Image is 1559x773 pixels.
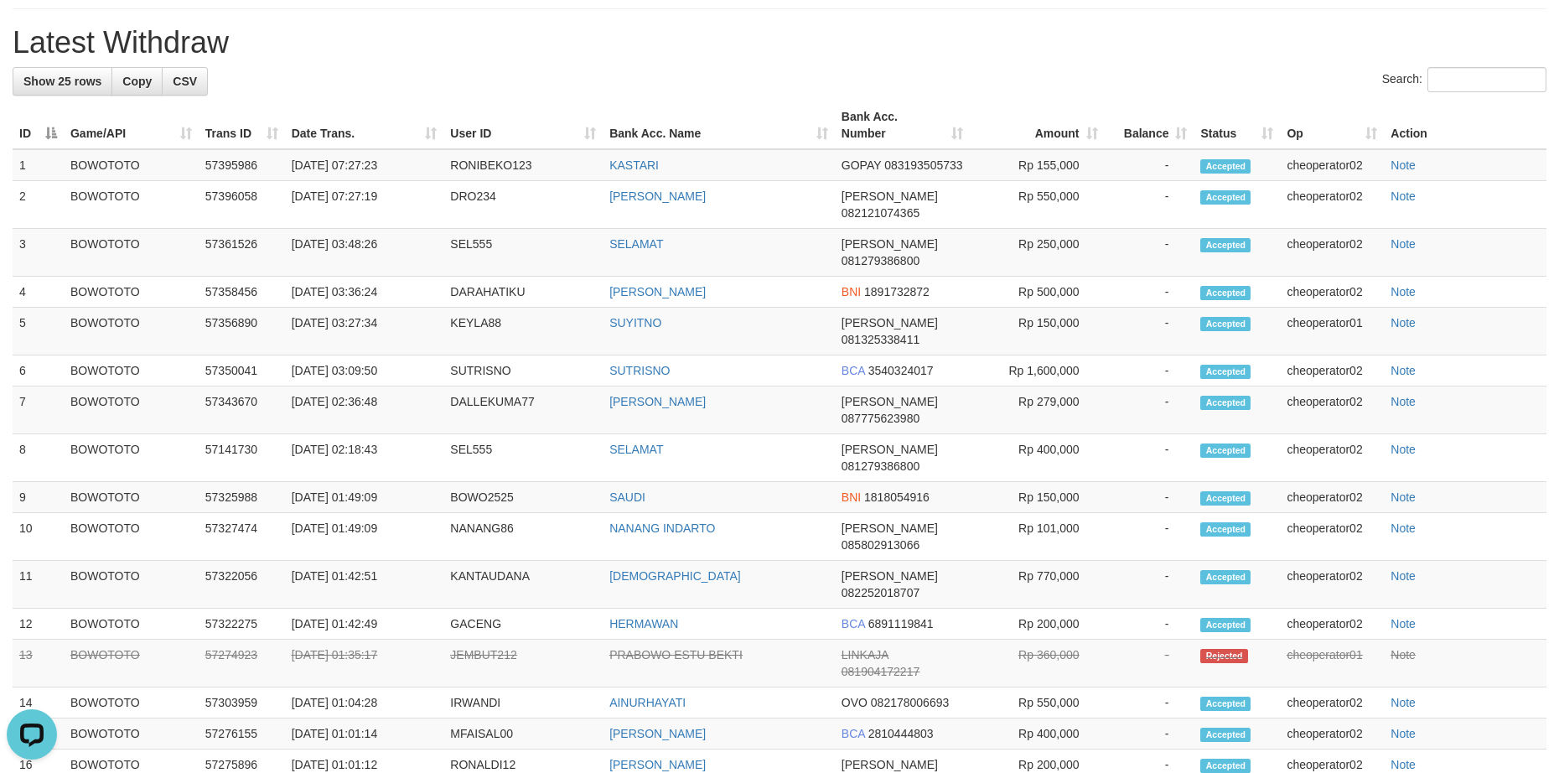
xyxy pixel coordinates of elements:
[1105,101,1194,149] th: Balance: activate to sort column ascending
[199,561,285,609] td: 57322056
[64,101,199,149] th: Game/API: activate to sort column ascending
[1200,159,1251,174] span: Accepted
[609,237,663,251] a: SELAMAT
[162,67,208,96] a: CSV
[64,277,199,308] td: BOWOTOTO
[609,727,706,740] a: [PERSON_NAME]
[13,149,64,181] td: 1
[111,67,163,96] a: Copy
[1391,490,1416,504] a: Note
[122,75,152,88] span: Copy
[1391,189,1416,203] a: Note
[1280,513,1384,561] td: cheoperator02
[1200,649,1247,663] span: Rejected
[1427,67,1546,92] input: Search:
[23,75,101,88] span: Show 25 rows
[443,355,603,386] td: SUTRISNO
[1280,149,1384,181] td: cheoperator02
[1391,316,1416,329] a: Note
[842,412,919,425] span: Copy 087775623980 to clipboard
[609,285,706,298] a: [PERSON_NAME]
[1194,101,1280,149] th: Status: activate to sort column ascending
[199,308,285,355] td: 57356890
[199,149,285,181] td: 57395986
[1280,719,1384,750] td: cheoperator02
[1200,396,1251,410] span: Accepted
[609,189,706,203] a: [PERSON_NAME]
[603,101,835,149] th: Bank Acc. Name: activate to sort column ascending
[1200,728,1251,742] span: Accepted
[1200,491,1251,506] span: Accepted
[842,285,861,298] span: BNI
[443,482,603,513] td: BOWO2525
[1200,444,1251,458] span: Accepted
[13,434,64,482] td: 8
[1200,618,1251,632] span: Accepted
[64,229,199,277] td: BOWOTOTO
[1391,617,1416,630] a: Note
[835,101,970,149] th: Bank Acc. Number: activate to sort column ascending
[443,640,603,687] td: JEMBUT212
[970,719,1105,750] td: Rp 400,000
[1200,522,1251,537] span: Accepted
[1391,285,1416,298] a: Note
[13,609,64,640] td: 12
[443,609,603,640] td: GACENG
[13,687,64,719] td: 14
[7,7,57,57] button: Open LiveChat chat widget
[13,561,64,609] td: 11
[64,355,199,386] td: BOWOTOTO
[970,308,1105,355] td: Rp 150,000
[1280,308,1384,355] td: cheoperator01
[285,687,444,719] td: [DATE] 01:04:28
[64,609,199,640] td: BOWOTOTO
[285,640,444,687] td: [DATE] 01:35:17
[1280,229,1384,277] td: cheoperator02
[64,434,199,482] td: BOWOTOTO
[64,687,199,719] td: BOWOTOTO
[13,101,64,149] th: ID: activate to sort column descending
[1105,229,1194,277] td: -
[609,648,743,661] a: PRABOWO ESTU BEKTI
[842,333,919,346] span: Copy 081325338411 to clipboard
[609,758,706,771] a: [PERSON_NAME]
[1105,482,1194,513] td: -
[1391,727,1416,740] a: Note
[842,158,881,172] span: GOPAY
[842,538,919,552] span: Copy 085802913066 to clipboard
[609,569,741,583] a: [DEMOGRAPHIC_DATA]
[285,308,444,355] td: [DATE] 03:27:34
[199,609,285,640] td: 57322275
[199,229,285,277] td: 57361526
[1391,158,1416,172] a: Note
[1200,697,1251,711] span: Accepted
[1200,238,1251,252] span: Accepted
[64,640,199,687] td: BOWOTOTO
[1391,395,1416,408] a: Note
[199,640,285,687] td: 57274923
[842,443,938,456] span: [PERSON_NAME]
[1105,687,1194,719] td: -
[1200,570,1251,584] span: Accepted
[609,316,661,329] a: SUYITNO
[842,364,865,377] span: BCA
[868,727,934,740] span: Copy 2810444803 to clipboard
[970,101,1105,149] th: Amount: activate to sort column ascending
[285,482,444,513] td: [DATE] 01:49:09
[970,434,1105,482] td: Rp 400,000
[199,482,285,513] td: 57325988
[1280,181,1384,229] td: cheoperator02
[1280,687,1384,719] td: cheoperator02
[842,316,938,329] span: [PERSON_NAME]
[1105,308,1194,355] td: -
[842,254,919,267] span: Copy 081279386800 to clipboard
[1280,482,1384,513] td: cheoperator02
[64,719,199,750] td: BOWOTOTO
[1105,181,1194,229] td: -
[199,355,285,386] td: 57350041
[842,189,938,203] span: [PERSON_NAME]
[64,308,199,355] td: BOWOTOTO
[1105,719,1194,750] td: -
[609,696,686,709] a: AINURHAYATI
[609,521,715,535] a: NANANG INDARTO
